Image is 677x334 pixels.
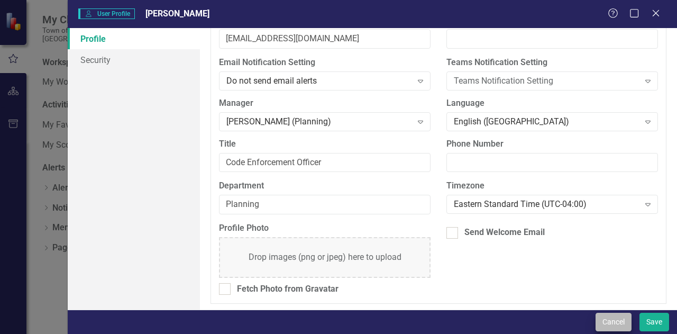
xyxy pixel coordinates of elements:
label: Timezone [446,180,658,192]
label: Manager [219,97,431,110]
div: Teams Notification Setting [454,75,639,87]
label: Language [446,97,658,110]
label: Profile Photo [219,222,431,234]
label: Phone Number [446,138,658,150]
button: Cancel [596,313,632,331]
div: Fetch Photo from Gravatar [237,283,338,295]
div: Send Welcome Email [464,227,545,239]
button: Save [639,313,669,331]
a: Security [68,49,200,70]
span: User Profile [78,8,135,19]
span: [PERSON_NAME] [145,8,209,19]
a: Profile [68,28,200,49]
div: Do not send email alerts [226,75,412,87]
div: Eastern Standard Time (UTC-04:00) [454,198,639,211]
div: English ([GEOGRAPHIC_DATA]) [454,115,639,128]
label: Title [219,138,431,150]
div: Drop images (png or jpeg) here to upload [249,251,401,264]
label: Email Notification Setting [219,57,431,69]
div: [PERSON_NAME] (Planning) [226,115,412,128]
label: Teams Notification Setting [446,57,658,69]
label: Department [219,180,431,192]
